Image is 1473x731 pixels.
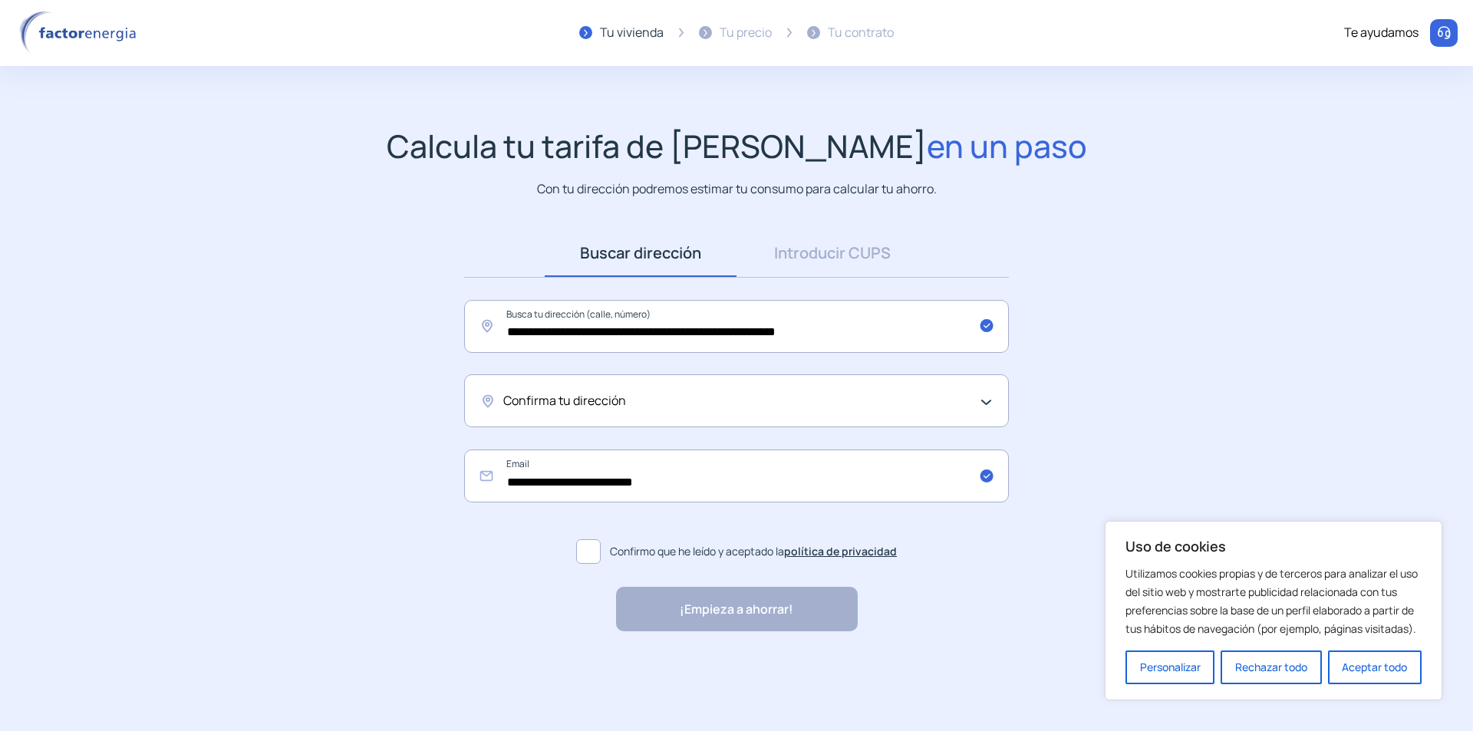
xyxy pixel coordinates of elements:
h1: Calcula tu tarifa de [PERSON_NAME] [387,127,1087,165]
div: Tu precio [720,23,772,43]
img: logo factor [15,11,146,55]
a: Introducir CUPS [736,229,928,277]
div: Tu vivienda [600,23,664,43]
p: Uso de cookies [1125,537,1422,555]
p: Con tu dirección podremos estimar tu consumo para calcular tu ahorro. [537,179,937,199]
a: Buscar dirección [545,229,736,277]
span: Confirma tu dirección [503,391,626,411]
div: Te ayudamos [1344,23,1419,43]
p: Utilizamos cookies propias y de terceros para analizar el uso del sitio web y mostrarte publicida... [1125,565,1422,638]
button: Personalizar [1125,650,1214,684]
a: política de privacidad [784,544,897,558]
div: Uso de cookies [1105,521,1442,700]
button: Rechazar todo [1221,650,1321,684]
img: llamar [1436,25,1452,41]
button: Aceptar todo [1328,650,1422,684]
span: en un paso [927,124,1087,167]
span: Confirmo que he leído y aceptado la [610,543,897,560]
div: Tu contrato [828,23,894,43]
